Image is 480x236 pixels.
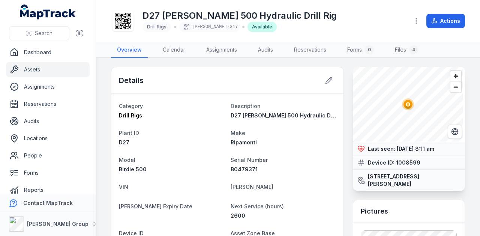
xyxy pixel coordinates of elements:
strong: Contact MapTrack [23,200,73,206]
strong: Last seen: [368,145,395,153]
div: Available [247,22,277,32]
button: Switch to Satellite View [448,125,462,139]
button: Actions [426,14,465,28]
a: Assets [6,62,90,77]
a: Reservations [6,96,90,111]
span: [DATE] 8:11 am [397,145,434,152]
div: 4 [409,45,418,54]
span: D27 [PERSON_NAME] 500 Hydraulic Drill Rig [231,112,347,119]
span: Model [119,157,135,163]
a: Locations [6,131,90,146]
a: MapTrack [20,4,76,19]
canvas: Map [353,67,463,142]
span: Next Service (hours) [231,203,284,209]
strong: Device ID: [368,159,394,166]
a: Assignments [200,42,243,58]
strong: 1008599 [396,159,420,166]
a: People [6,148,90,163]
h3: Pictures [361,206,388,217]
a: Audits [252,42,279,58]
a: Dashboard [6,45,90,60]
time: 18/08/2025, 8:11:51 am [397,145,434,152]
a: Calendar [157,42,191,58]
span: Drill Rigs [119,112,142,119]
span: Description [231,103,261,109]
a: Forms0 [341,42,380,58]
div: [PERSON_NAME]-317 [179,22,239,32]
h2: Details [119,75,144,86]
span: Drill Rigs [147,24,166,30]
a: Reservations [288,42,332,58]
div: 0 [365,45,374,54]
h1: D27 [PERSON_NAME] 500 Hydraulic Drill Rig [142,10,337,22]
span: Serial Number [231,157,268,163]
a: Audits [6,114,90,129]
button: Zoom in [450,71,461,82]
a: Reports [6,183,90,197]
span: Birdie 500 [119,166,147,172]
span: VIN [119,184,128,190]
a: Assignments [6,79,90,94]
span: Plant ID [119,130,139,136]
span: D27 [119,139,129,145]
a: Overview [111,42,148,58]
span: Category [119,103,143,109]
button: Zoom out [450,82,461,92]
strong: [PERSON_NAME] Group [27,221,88,227]
span: Search [35,30,52,37]
a: Files4 [389,42,424,58]
span: B0479371 [231,166,258,172]
strong: [STREET_ADDRESS][PERSON_NAME] [368,173,460,188]
span: [PERSON_NAME] [231,184,273,190]
a: Forms [6,165,90,180]
span: Make [231,130,245,136]
button: Search [9,26,69,40]
span: Ripamonti [231,139,257,145]
span: [PERSON_NAME] Expiry Date [119,203,192,209]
